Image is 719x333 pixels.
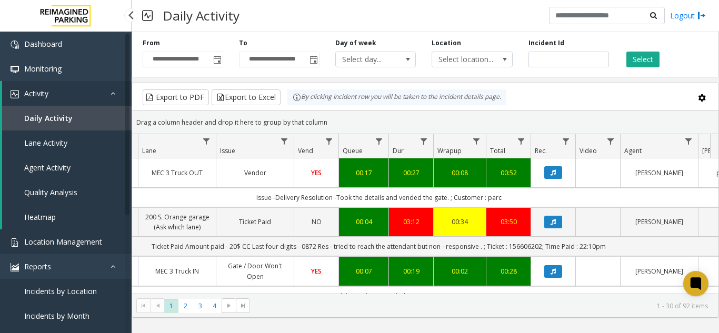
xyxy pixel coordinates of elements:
[301,217,332,227] a: NO
[682,134,696,148] a: Agent Filter Menu
[287,89,506,105] div: By clicking Incident row you will be taken to the incident details page.
[256,301,708,310] kendo-pager-info: 1 - 30 of 92 items
[11,41,19,49] img: 'icon'
[24,64,62,74] span: Monitoring
[336,52,400,67] span: Select day...
[559,134,573,148] a: Rec. Filter Menu
[301,168,332,178] a: YES
[11,238,19,247] img: 'icon'
[298,146,313,155] span: Vend
[440,266,480,276] a: 00:02
[24,261,51,271] span: Reports
[223,217,287,227] a: Ticket Paid
[24,138,67,148] span: Lane Activity
[528,38,564,48] label: Incident Id
[24,237,102,247] span: Location Management
[535,146,547,155] span: Rec.
[335,38,376,48] label: Day of week
[624,146,642,155] span: Agent
[2,81,132,106] a: Activity
[493,266,524,276] a: 00:28
[626,52,660,67] button: Select
[11,65,19,74] img: 'icon'
[493,168,524,178] a: 00:52
[212,89,281,105] button: Export to Excel
[417,134,431,148] a: Dur Filter Menu
[604,134,618,148] a: Video Filter Menu
[277,134,292,148] a: Issue Filter Menu
[345,168,382,178] a: 00:17
[164,299,178,313] span: Page 1
[143,89,209,105] button: Export to PDF
[343,146,363,155] span: Queue
[24,212,56,222] span: Heatmap
[24,88,48,98] span: Activity
[225,301,233,310] span: Go to the next page
[199,134,214,148] a: Lane Filter Menu
[24,39,62,49] span: Dashboard
[132,134,718,294] div: Data table
[24,187,77,197] span: Quality Analysis
[2,106,132,130] a: Daily Activity
[222,298,236,313] span: Go to the next page
[311,168,322,177] span: YES
[470,134,484,148] a: Wrapup Filter Menu
[311,267,322,276] span: YES
[143,38,160,48] label: From
[312,217,322,226] span: NO
[207,299,222,313] span: Page 4
[697,10,706,21] img: logout
[239,38,247,48] label: To
[627,168,692,178] a: [PERSON_NAME]
[145,212,209,232] a: 200 S. Orange garage (Ask which lane)
[493,217,524,227] a: 03:50
[211,52,223,67] span: Toggle popup
[24,113,73,123] span: Daily Activity
[395,217,427,227] a: 03:12
[220,146,235,155] span: Issue
[223,168,287,178] a: Vendor
[158,3,245,28] h3: Daily Activity
[307,52,319,67] span: Toggle popup
[490,146,505,155] span: Total
[395,266,427,276] a: 00:19
[2,180,132,205] a: Quality Analysis
[580,146,597,155] span: Video
[393,146,404,155] span: Dur
[178,299,193,313] span: Page 2
[142,3,153,28] img: pageIcon
[193,299,207,313] span: Page 3
[293,93,301,102] img: infoIcon.svg
[223,261,287,281] a: Gate / Door Won't Open
[301,266,332,276] a: YES
[2,155,132,180] a: Agent Activity
[395,168,427,178] a: 00:27
[627,266,692,276] a: [PERSON_NAME]
[11,90,19,98] img: 'icon'
[145,266,209,276] a: MEC 3 Truck IN
[24,286,97,296] span: Incidents by Location
[345,266,382,276] a: 00:07
[432,38,461,48] label: Location
[440,217,480,227] a: 00:34
[24,311,89,321] span: Incidents by Month
[236,298,250,313] span: Go to the last page
[345,217,382,227] a: 00:04
[440,168,480,178] a: 00:08
[11,263,19,271] img: 'icon'
[239,301,247,310] span: Go to the last page
[145,168,209,178] a: MEC 3 Truck OUT
[2,130,132,155] a: Lane Activity
[514,134,528,148] a: Total Filter Menu
[670,10,706,21] a: Logout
